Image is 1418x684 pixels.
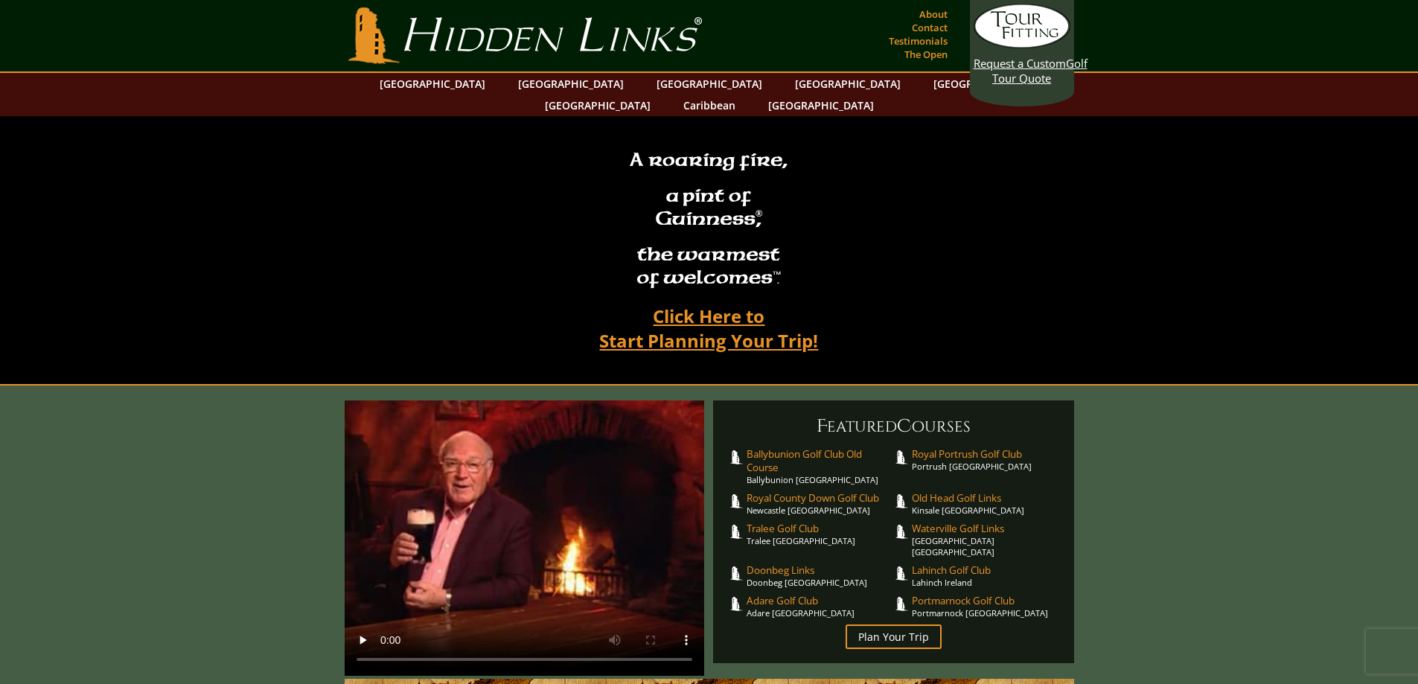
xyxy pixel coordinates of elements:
[620,142,797,298] h2: A roaring fire, a pint of Guinness , the warmest of welcomesâ„¢.
[916,4,951,25] a: About
[912,594,1059,619] a: Portmarnock Golf ClubPortmarnock [GEOGRAPHIC_DATA]
[676,95,743,116] a: Caribbean
[974,56,1066,71] span: Request a Custom
[728,415,1059,438] h6: eatured ourses
[747,491,894,505] span: Royal County Down Golf Club
[974,4,1070,86] a: Request a CustomGolf Tour Quote
[817,415,827,438] span: F
[897,415,912,438] span: C
[912,491,1059,505] span: Old Head Golf Links
[912,563,1059,588] a: Lahinch Golf ClubLahinch Ireland
[912,447,1059,461] span: Royal Portrush Golf Club
[901,44,951,65] a: The Open
[747,447,894,485] a: Ballybunion Golf Club Old CourseBallybunion [GEOGRAPHIC_DATA]
[649,73,770,95] a: [GEOGRAPHIC_DATA]
[537,95,658,116] a: [GEOGRAPHIC_DATA]
[912,447,1059,472] a: Royal Portrush Golf ClubPortrush [GEOGRAPHIC_DATA]
[761,95,881,116] a: [GEOGRAPHIC_DATA]
[747,563,894,588] a: Doonbeg LinksDoonbeg [GEOGRAPHIC_DATA]
[912,491,1059,516] a: Old Head Golf LinksKinsale [GEOGRAPHIC_DATA]
[372,73,493,95] a: [GEOGRAPHIC_DATA]
[912,522,1059,557] a: Waterville Golf Links[GEOGRAPHIC_DATA] [GEOGRAPHIC_DATA]
[747,491,894,516] a: Royal County Down Golf ClubNewcastle [GEOGRAPHIC_DATA]
[885,31,951,51] a: Testimonials
[747,563,894,577] span: Doonbeg Links
[788,73,908,95] a: [GEOGRAPHIC_DATA]
[747,594,894,607] span: Adare Golf Club
[747,522,894,546] a: Tralee Golf ClubTralee [GEOGRAPHIC_DATA]
[584,298,833,358] a: Click Here toStart Planning Your Trip!
[926,73,1047,95] a: [GEOGRAPHIC_DATA]
[747,447,894,474] span: Ballybunion Golf Club Old Course
[912,563,1059,577] span: Lahinch Golf Club
[908,17,951,38] a: Contact
[511,73,631,95] a: [GEOGRAPHIC_DATA]
[912,594,1059,607] span: Portmarnock Golf Club
[912,522,1059,535] span: Waterville Golf Links
[846,624,942,649] a: Plan Your Trip
[747,522,894,535] span: Tralee Golf Club
[747,594,894,619] a: Adare Golf ClubAdare [GEOGRAPHIC_DATA]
